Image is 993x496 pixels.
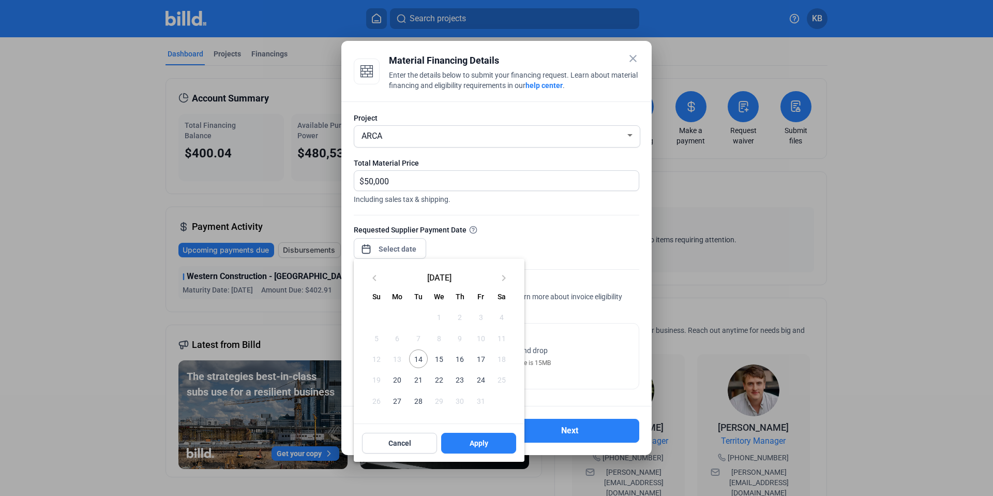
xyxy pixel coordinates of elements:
[367,329,386,347] span: 5
[366,369,387,390] button: October 19, 2025
[372,293,381,301] span: Su
[430,349,448,368] span: 15
[449,307,470,327] button: October 2, 2025
[441,433,516,454] button: Apply
[471,308,490,326] span: 3
[450,391,469,410] span: 30
[471,391,490,410] span: 31
[367,349,386,368] span: 12
[492,329,511,347] span: 11
[498,272,510,284] mat-icon: keyboard_arrow_right
[449,369,470,390] button: October 23, 2025
[470,328,491,348] button: October 10, 2025
[470,390,491,411] button: October 31, 2025
[414,293,423,301] span: Tu
[387,348,408,369] button: October 13, 2025
[366,307,429,327] td: OCT
[470,307,491,327] button: October 3, 2025
[449,390,470,411] button: October 30, 2025
[366,348,387,369] button: October 12, 2025
[492,370,511,389] span: 25
[491,307,512,327] button: October 4, 2025
[470,348,491,369] button: October 17, 2025
[470,369,491,390] button: October 24, 2025
[388,329,407,347] span: 6
[450,370,469,389] span: 23
[491,369,512,390] button: October 25, 2025
[409,370,428,389] span: 21
[408,369,429,390] button: October 21, 2025
[429,369,449,390] button: October 22, 2025
[450,349,469,368] span: 16
[434,293,444,301] span: We
[368,272,381,284] mat-icon: keyboard_arrow_left
[450,308,469,326] span: 2
[429,307,449,327] button: October 1, 2025
[409,329,428,347] span: 7
[366,390,387,411] button: October 26, 2025
[392,293,402,301] span: Mo
[470,438,488,448] span: Apply
[409,349,428,368] span: 14
[387,369,408,390] button: October 20, 2025
[449,348,470,369] button: October 16, 2025
[449,328,470,348] button: October 9, 2025
[409,391,428,410] span: 28
[429,390,449,411] button: October 29, 2025
[491,328,512,348] button: October 11, 2025
[430,391,448,410] span: 29
[385,273,493,281] span: [DATE]
[471,329,490,347] span: 10
[430,329,448,347] span: 8
[429,348,449,369] button: October 15, 2025
[408,348,429,369] button: October 14, 2025
[367,391,386,410] span: 26
[387,328,408,348] button: October 6, 2025
[366,328,387,348] button: October 5, 2025
[408,390,429,411] button: October 28, 2025
[408,328,429,348] button: October 7, 2025
[429,328,449,348] button: October 8, 2025
[367,370,386,389] span: 19
[477,293,484,301] span: Fr
[388,438,411,448] span: Cancel
[492,349,511,368] span: 18
[430,308,448,326] span: 1
[388,349,407,368] span: 13
[456,293,464,301] span: Th
[387,390,408,411] button: October 27, 2025
[492,308,511,326] span: 4
[471,349,490,368] span: 17
[388,391,407,410] span: 27
[471,370,490,389] span: 24
[388,370,407,389] span: 20
[498,293,506,301] span: Sa
[450,329,469,347] span: 9
[491,348,512,369] button: October 18, 2025
[430,370,448,389] span: 22
[362,433,437,454] button: Cancel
